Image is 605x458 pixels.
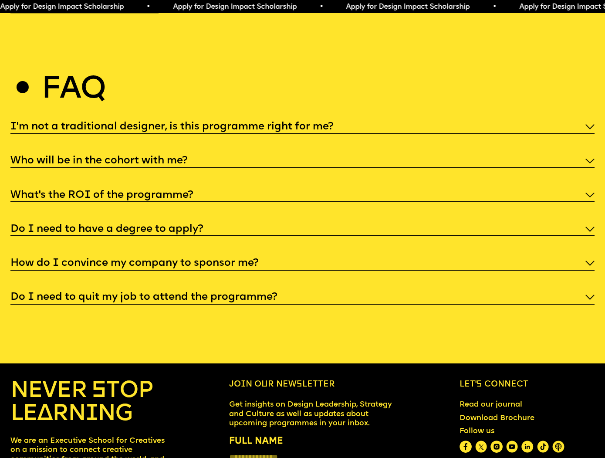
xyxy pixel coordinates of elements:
[318,3,321,10] span: •
[456,397,527,414] a: Read our journal
[229,400,397,428] p: Get insights on Design Leadership, Strategy and Culture as well as updates about upcoming program...
[10,225,203,234] h5: Do I need to have a degree to apply?
[10,156,188,165] h5: Who will be in the cohort with me?
[229,434,397,448] label: FULL NAME
[10,191,193,200] h5: What’s the ROI of the programme?
[10,122,334,131] h5: I'm not a traditional designer, is this programme right for me?
[456,410,539,427] a: Download Brochure
[491,3,495,10] span: •
[145,3,149,10] span: •
[460,380,595,390] h6: Let’s connect
[460,427,564,436] div: Follow us
[41,77,105,103] h2: Faq
[10,259,259,268] h5: How do I convince my company to sponsor me?
[10,293,277,302] h5: Do I need to quit my job to attend the programme?
[10,380,166,426] h4: NEVER STOP LEARNING
[229,380,397,390] h6: Join our newsletter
